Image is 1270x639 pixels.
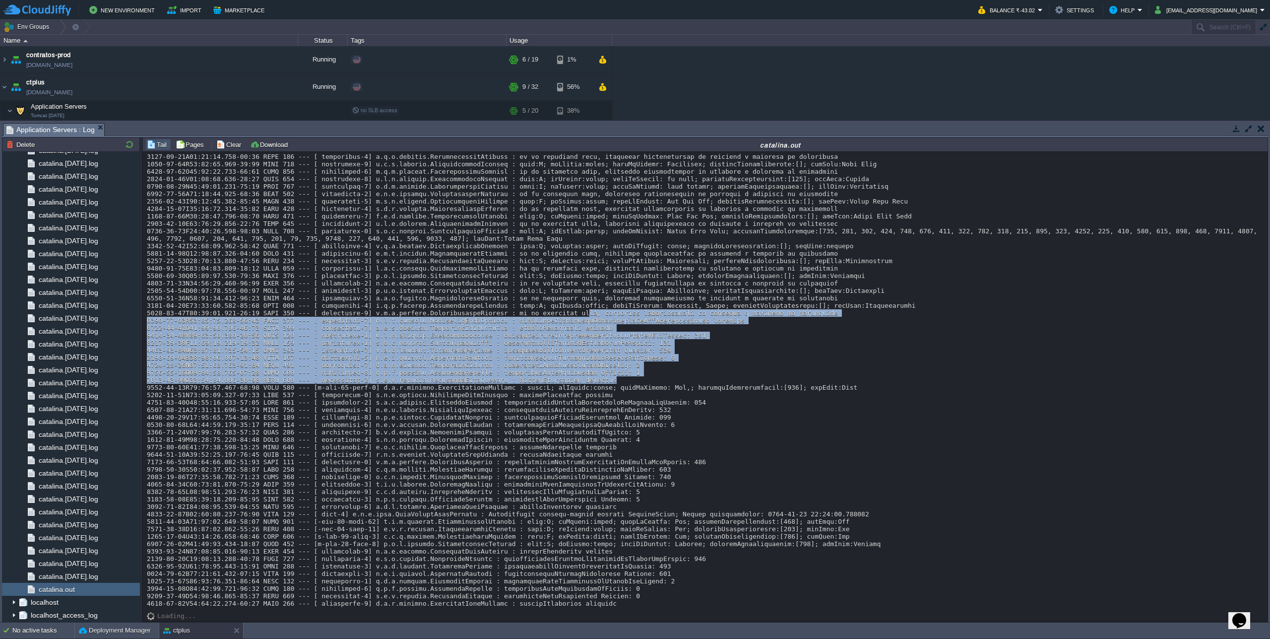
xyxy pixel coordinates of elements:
iframe: chat widget [1228,599,1260,629]
div: Tags [348,35,506,46]
div: Loading... [157,612,196,620]
button: Pages [176,140,207,149]
span: Application Servers : Log [6,124,95,136]
button: Deployment Manager [79,626,150,636]
a: catalina.[DATE].log [37,443,100,452]
a: catalina.[DATE].log [37,507,100,516]
a: catalina.[DATE].log [37,159,100,168]
a: catalina.[DATE].log [37,469,100,478]
a: catalina.[DATE].log [37,417,100,426]
button: Tail [147,140,170,149]
a: catalina.[DATE].log [37,559,100,568]
div: 5 / 20 [522,101,538,121]
a: [DOMAIN_NAME] [26,87,72,97]
a: catalina.[DATE].log [37,288,100,297]
button: Env Groups [3,20,53,34]
a: catalina.[DATE].log [37,391,100,400]
a: localhost [29,598,60,607]
img: AMDAwAAAACH5BAEAAAAALAAAAAABAAEAAAICRAEAOw== [147,612,157,620]
a: catalina.[DATE].log [37,223,100,232]
img: AMDAwAAAACH5BAEAAAAALAAAAAABAAEAAAICRAEAOw== [23,40,28,42]
button: Import [167,4,204,16]
a: catalina.[DATE].log [37,301,100,310]
button: Marketplace [213,4,267,16]
div: catalina.out [295,141,1267,149]
span: catalina.[DATE].log [37,495,100,503]
span: Tomcat [DATE] [31,113,64,119]
a: ctplus [26,77,45,87]
img: AMDAwAAAACH5BAEAAAAALAAAAAABAAEAAAICRAEAOw== [0,46,8,73]
div: 6 / 19 [522,46,538,73]
a: catalina.[DATE].log [37,520,100,529]
span: catalina.[DATE].log [37,198,100,207]
img: AMDAwAAAACH5BAEAAAAALAAAAAABAAEAAAICRAEAOw== [13,101,27,121]
a: catalina.[DATE].log [37,275,100,284]
span: Application Servers [30,102,88,111]
a: catalina.[DATE].log [37,340,100,349]
div: Status [299,35,347,46]
div: Running [298,73,348,100]
a: catalina.[DATE].log [37,211,100,219]
a: Application ServersTomcat [DATE] [30,103,88,110]
span: localhost_access_log [29,611,99,620]
span: catalina.[DATE].log [37,378,100,387]
button: Settings [1055,4,1097,16]
span: catalina.[DATE].log [37,314,100,323]
a: catalina.[DATE].log [37,572,100,581]
a: catalina.[DATE].log [37,249,100,258]
a: catalina.[DATE].log [37,430,100,439]
a: contratos-prod [26,50,71,60]
span: catalina.[DATE].log [37,236,100,245]
a: catalina.[DATE].log [37,353,100,361]
img: AMDAwAAAACH5BAEAAAAALAAAAAABAAEAAAICRAEAOw== [7,101,13,121]
img: CloudJiffy [3,4,71,16]
img: AMDAwAAAACH5BAEAAAAALAAAAAABAAEAAAICRAEAOw== [0,73,8,100]
a: catalina.[DATE].log [37,482,100,491]
a: catalina.[DATE].log [37,185,100,194]
button: New Environment [89,4,158,16]
a: catalina.[DATE].log [37,533,100,542]
span: catalina.[DATE].log [37,262,100,271]
img: AMDAwAAAACH5BAEAAAAALAAAAAABAAEAAAICRAEAOw== [9,73,23,100]
a: catalina.[DATE].log [37,456,100,465]
a: catalina.[DATE].log [37,365,100,374]
button: [EMAIL_ADDRESS][DOMAIN_NAME] [1155,4,1260,16]
span: no SLB access [352,107,397,113]
a: catalina.[DATE].log [37,404,100,413]
a: catalina.[DATE].log [37,327,100,336]
a: catalina.[DATE].log [37,546,100,555]
span: catalina.[DATE].log [37,172,100,181]
div: No active tasks [12,623,74,639]
div: Name [1,35,298,46]
button: Help [1109,4,1138,16]
div: 1% [557,46,589,73]
div: 56% [557,73,589,100]
div: 38% [557,101,589,121]
button: ctplus [163,626,190,636]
